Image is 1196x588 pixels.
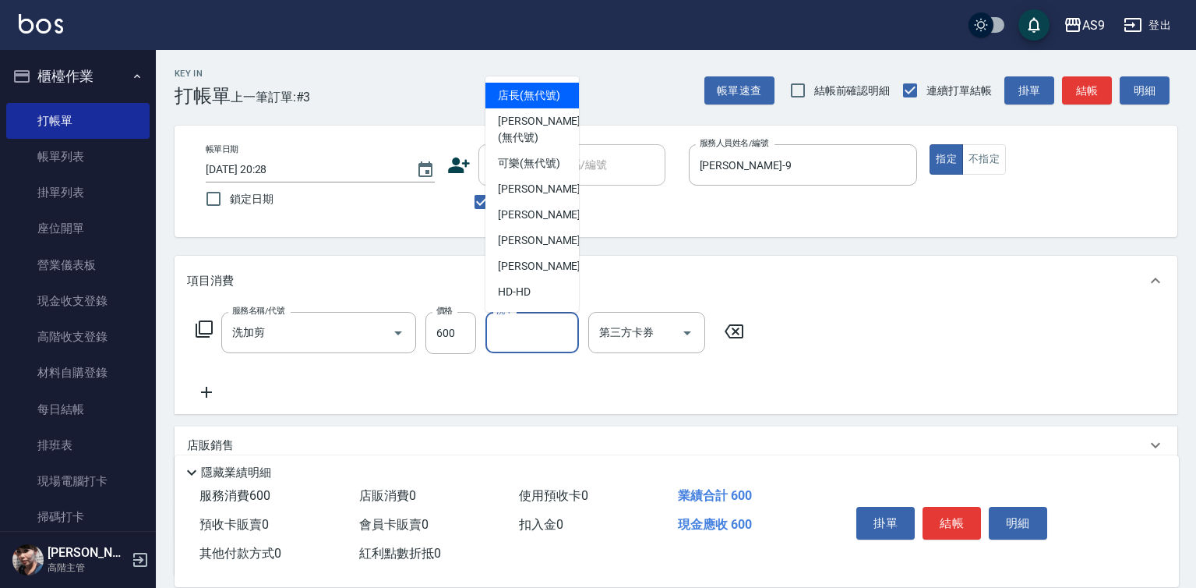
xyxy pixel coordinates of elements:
button: 帳單速查 [704,76,774,105]
span: [PERSON_NAME] -13 [498,258,596,275]
a: 座位開單 [6,211,150,246]
button: Choose date, selected date is 2025-10-12 [407,151,444,189]
a: 掃碼打卡 [6,499,150,535]
button: 登出 [1117,11,1177,40]
span: 結帳前確認明細 [814,83,891,99]
span: 現金應收 600 [678,517,752,532]
button: 指定 [930,144,963,175]
span: 可樂 (無代號) [498,155,560,172]
button: 不指定 [962,144,1006,175]
p: 項目消費 [187,273,234,289]
a: 帳單列表 [6,139,150,175]
a: 材料自購登錄 [6,355,150,391]
div: 店販銷售 [175,427,1177,464]
img: Person [12,544,44,576]
span: 業績合計 600 [678,488,752,503]
h3: 打帳單 [175,85,231,107]
span: HD -HD [498,284,531,300]
span: 鎖定日期 [230,191,273,207]
p: 店販銷售 [187,437,234,454]
span: 店長 (無代號) [498,87,560,104]
a: 現場電腦打卡 [6,463,150,499]
span: [PERSON_NAME] -7 [498,310,590,326]
p: 高階主管 [48,561,127,575]
a: 營業儀表板 [6,247,150,283]
p: 隱藏業績明細 [201,465,271,481]
button: 結帳 [923,507,981,540]
a: 現金收支登錄 [6,283,150,319]
button: 明細 [989,507,1047,540]
label: 帳單日期 [206,143,238,155]
a: 每日結帳 [6,391,150,427]
span: 服務消費 600 [199,488,270,503]
span: 其他付款方式 0 [199,546,281,561]
label: 服務人員姓名/編號 [700,137,768,149]
span: 紅利點數折抵 0 [359,546,441,561]
span: 會員卡販賣 0 [359,517,429,532]
img: Logo [19,14,63,34]
button: 明細 [1120,76,1170,105]
button: 掛單 [856,507,915,540]
h2: Key In [175,69,231,79]
button: 櫃檯作業 [6,56,150,97]
span: [PERSON_NAME] -12 [498,232,596,249]
a: 掛單列表 [6,175,150,211]
button: save [1018,9,1050,41]
h5: [PERSON_NAME] [48,545,127,561]
span: [PERSON_NAME] -9 [498,207,590,223]
button: Open [386,321,411,345]
span: 店販消費 0 [359,488,416,503]
div: AS9 [1082,16,1105,35]
span: [PERSON_NAME] -2 [498,181,590,197]
input: YYYY/MM/DD hh:mm [206,157,400,182]
div: 項目消費 [175,256,1177,306]
span: 連續打單結帳 [926,83,992,99]
span: 使用預收卡 0 [519,488,588,503]
label: 服務名稱/代號 [232,305,284,317]
button: 掛單 [1004,76,1054,105]
span: 預收卡販賣 0 [199,517,269,532]
a: 高階收支登錄 [6,319,150,355]
button: 結帳 [1062,76,1112,105]
span: 扣入金 0 [519,517,563,532]
a: 打帳單 [6,103,150,139]
button: Open [675,321,700,345]
label: 價格 [436,305,453,317]
span: 上一筆訂單:#3 [231,87,311,107]
a: 排班表 [6,427,150,463]
button: AS9 [1057,9,1111,41]
span: [PERSON_NAME] (無代號) [498,113,580,146]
